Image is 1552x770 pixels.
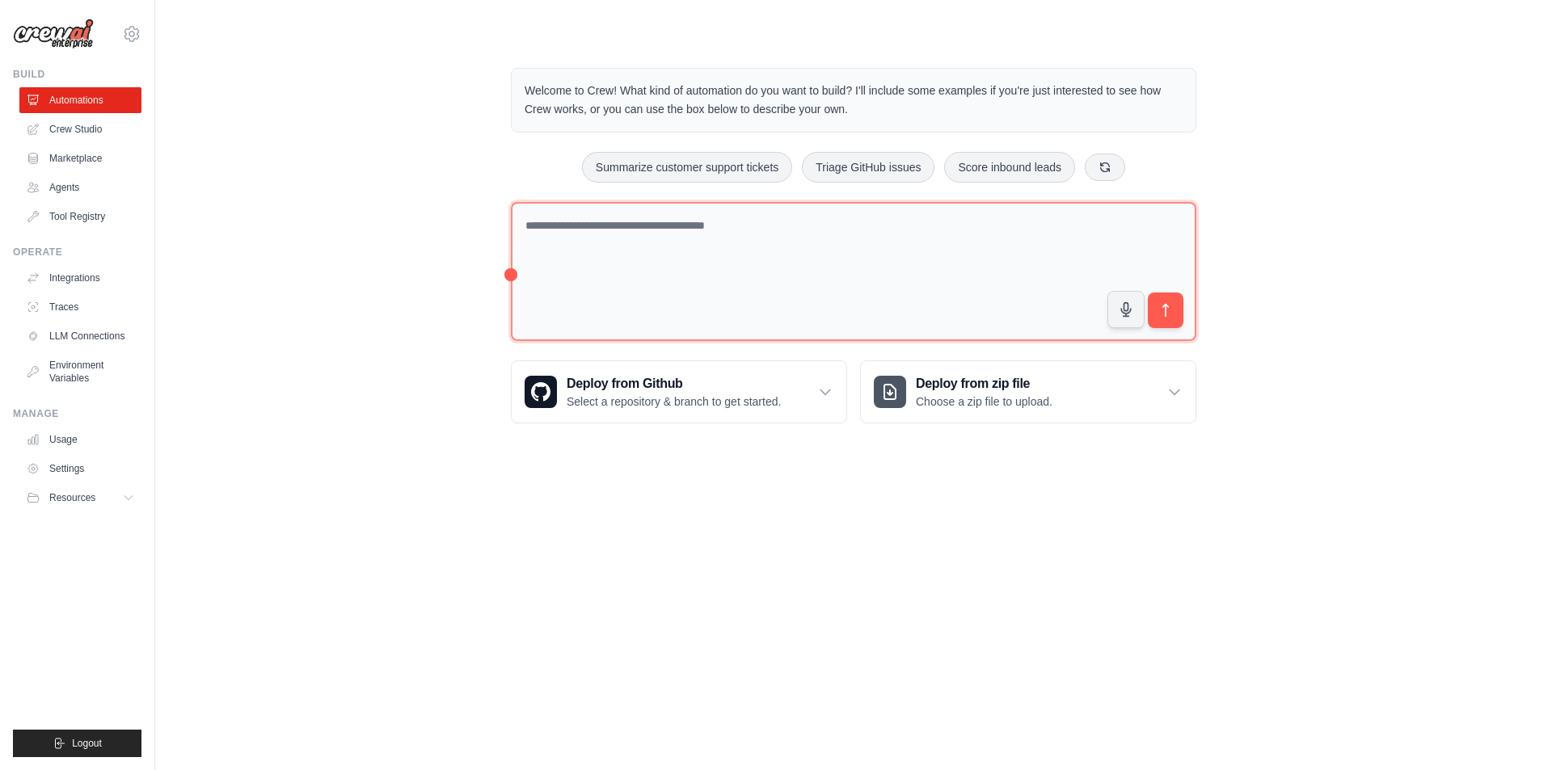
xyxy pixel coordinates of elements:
[567,393,781,410] p: Select a repository & branch to get started.
[13,246,141,259] div: Operate
[916,393,1052,410] p: Choose a zip file to upload.
[19,265,141,291] a: Integrations
[13,407,141,420] div: Manage
[19,427,141,452] a: Usage
[19,485,141,511] button: Resources
[944,152,1075,183] button: Score inbound leads
[13,19,94,49] img: Logo
[582,152,792,183] button: Summarize customer support tickets
[802,152,934,183] button: Triage GitHub issues
[19,204,141,229] a: Tool Registry
[916,374,1052,393] h3: Deploy from zip file
[49,491,95,504] span: Resources
[19,145,141,171] a: Marketplace
[567,374,781,393] h3: Deploy from Github
[19,323,141,349] a: LLM Connections
[19,352,141,391] a: Environment Variables
[72,737,102,750] span: Logout
[19,175,141,200] a: Agents
[19,456,141,482] a: Settings
[525,82,1183,119] p: Welcome to Crew! What kind of automation do you want to build? I'll include some examples if you'...
[19,294,141,320] a: Traces
[19,87,141,113] a: Automations
[19,116,141,142] a: Crew Studio
[13,68,141,81] div: Build
[13,730,141,757] button: Logout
